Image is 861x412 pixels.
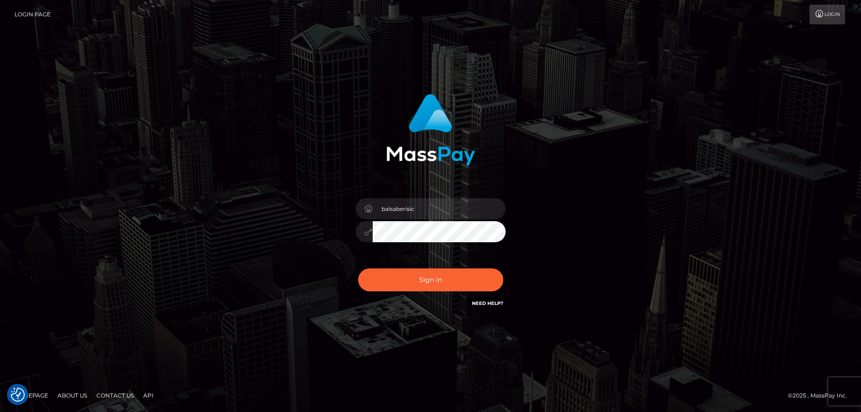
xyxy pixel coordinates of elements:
button: Sign in [358,268,503,291]
a: Contact Us [93,388,138,403]
a: Homepage [10,388,52,403]
button: Consent Preferences [11,388,25,402]
a: Login [809,5,845,24]
a: API [140,388,157,403]
input: Username... [373,198,506,219]
img: Revisit consent button [11,388,25,402]
a: Need Help? [472,300,503,306]
div: © 2025 , MassPay Inc. [788,390,854,401]
a: Login Page [15,5,51,24]
a: About Us [54,388,91,403]
img: MassPay Login [386,94,475,166]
